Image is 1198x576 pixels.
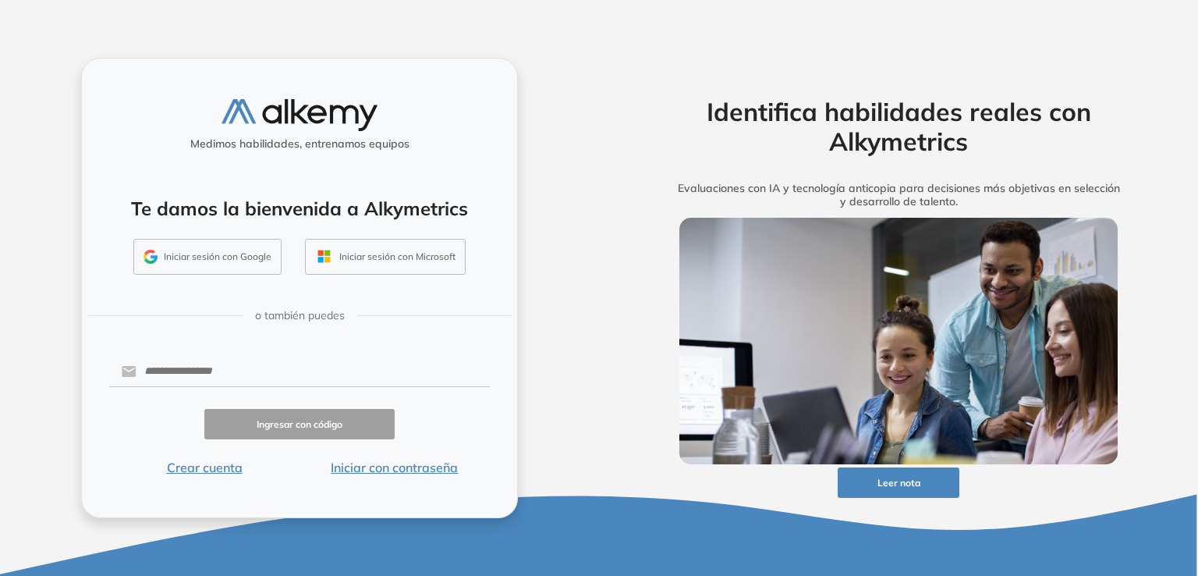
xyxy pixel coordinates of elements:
[88,137,511,151] h5: Medimos habilidades, entrenamos equipos
[918,396,1198,576] iframe: Chat Widget
[204,409,395,439] button: Ingresar con código
[838,468,959,498] button: Leer nota
[299,458,490,477] button: Iniciar con contraseña
[133,239,282,275] button: Iniciar sesión con Google
[679,218,1118,464] img: img-more-info
[102,197,497,220] h4: Te damos la bienvenida a Alkymetrics
[222,99,377,131] img: logo-alkemy
[144,250,158,264] img: GMAIL_ICON
[315,247,333,265] img: OUTLOOK_ICON
[109,458,299,477] button: Crear cuenta
[305,239,466,275] button: Iniciar sesión con Microsoft
[255,308,345,324] span: o también puedes
[655,182,1142,208] h5: Evaluaciones con IA y tecnología anticopia para decisiones más objetivas en selección y desarroll...
[655,97,1142,157] h2: Identifica habilidades reales con Alkymetrics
